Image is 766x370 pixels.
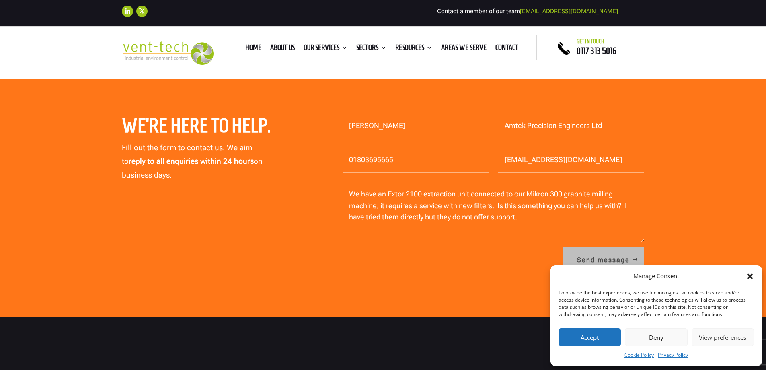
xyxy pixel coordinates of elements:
input: Name [343,114,489,138]
a: About us [270,45,295,54]
div: Close dialog [746,272,754,280]
a: Follow on LinkedIn [122,6,133,17]
a: Our Services [304,45,347,54]
a: Sectors [356,45,386,54]
h2: We’re here to help. [122,114,290,142]
div: Manage Consent [633,271,679,281]
span: Get in touch [577,38,604,45]
a: Home [245,45,261,54]
button: View preferences [692,328,754,346]
a: Follow on X [136,6,148,17]
div: To provide the best experiences, we use technologies like cookies to store and/or access device i... [559,289,753,318]
a: Contact [495,45,518,54]
button: Send message [563,247,644,273]
button: Accept [559,328,621,346]
button: Deny [625,328,687,346]
a: 0117 313 5016 [577,46,616,56]
input: Company Name [498,114,645,138]
span: Contact a member of our team [437,8,618,15]
input: Email [498,148,645,173]
input: Phone Number [343,148,489,173]
span: Fill out the form to contact us. We aim to [122,143,252,166]
a: Privacy Policy [658,350,688,360]
strong: reply to all enquiries within 24 hours [129,157,254,166]
img: 2023-09-27T08_35_16.549ZVENT-TECH---Clear-background [122,41,214,65]
a: Resources [395,45,432,54]
a: Cookie Policy [624,350,654,360]
a: Areas We Serve [441,45,487,54]
a: [EMAIL_ADDRESS][DOMAIN_NAME] [520,8,618,15]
